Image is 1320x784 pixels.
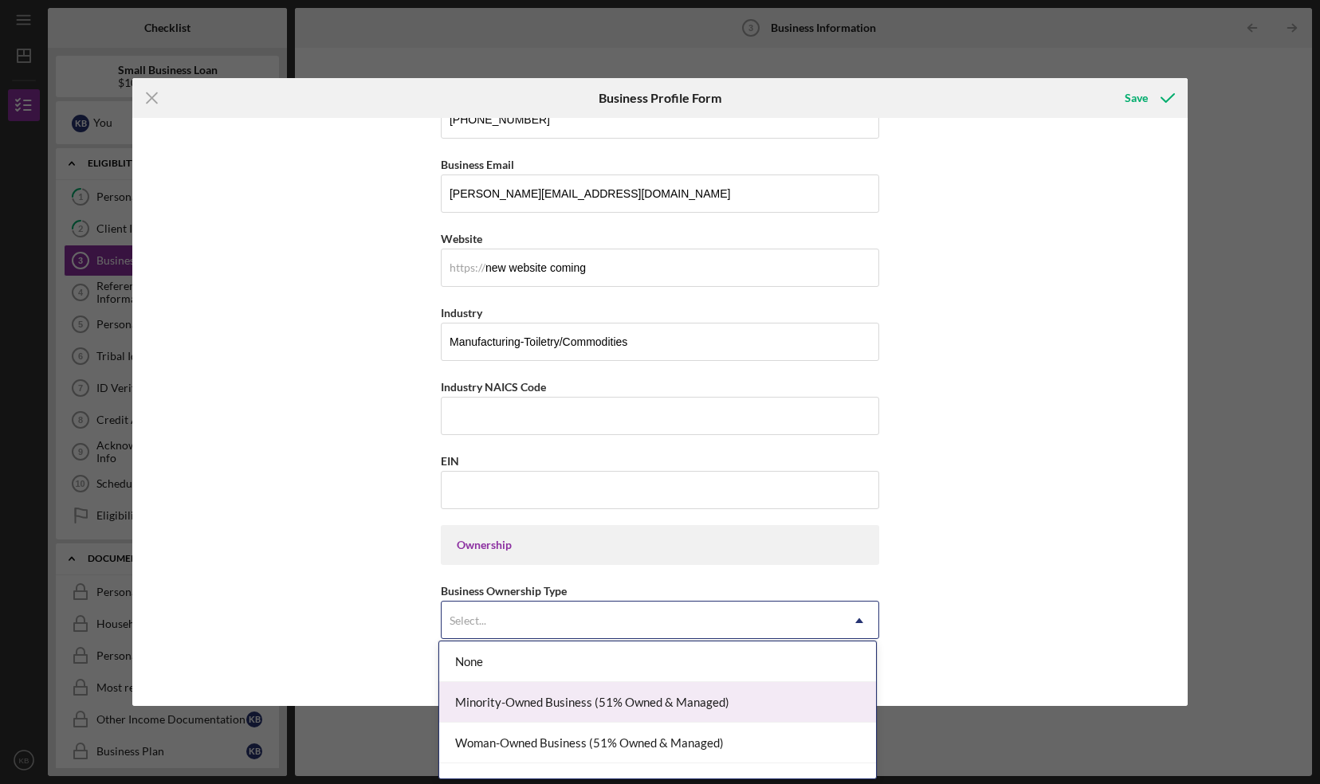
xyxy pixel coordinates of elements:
div: Select... [450,614,486,627]
label: Business Email [441,158,514,171]
h6: Business Profile Form [599,91,721,105]
label: Industry [441,306,482,319]
div: https:// [450,261,485,274]
div: None [439,641,876,682]
div: Minority-Owned Business (51% Owned & Managed) [439,682,876,723]
div: Woman-Owned Business (51% Owned & Managed) [439,723,876,763]
div: Save [1125,82,1148,114]
label: Industry NAICS Code [441,380,546,394]
label: EIN [441,454,459,468]
label: Website [441,232,482,245]
div: Ownership [457,539,863,551]
button: Save [1109,82,1188,114]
